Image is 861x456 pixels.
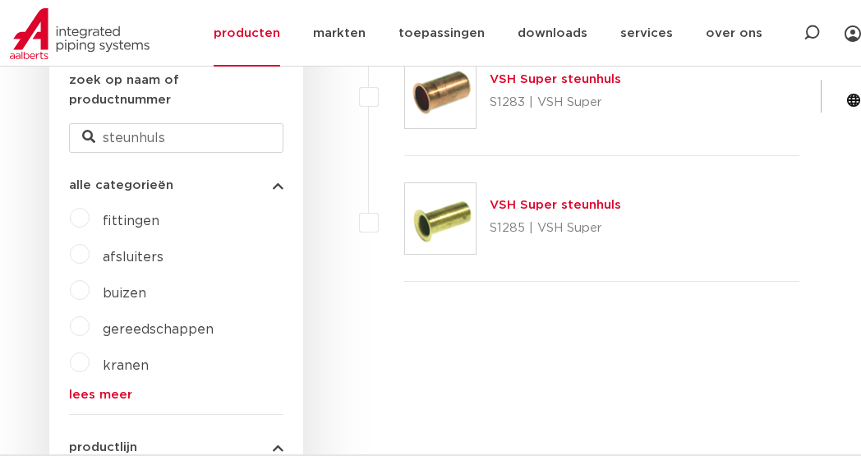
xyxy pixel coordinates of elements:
[103,214,159,228] a: fittingen
[490,199,621,211] a: VSH Super steunhuls
[69,441,283,454] button: productlijn
[69,441,137,454] span: productlijn
[405,183,476,254] img: Thumbnail for VSH Super steunhuls
[69,179,283,191] button: alle categorieën
[103,359,149,372] a: kranen
[69,179,173,191] span: alle categorieën
[103,251,163,264] a: afsluiters
[103,287,146,300] a: buizen
[103,323,214,336] a: gereedschappen
[69,123,283,153] input: zoeken
[69,389,283,401] a: lees meer
[490,215,621,242] p: S1285 | VSH Super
